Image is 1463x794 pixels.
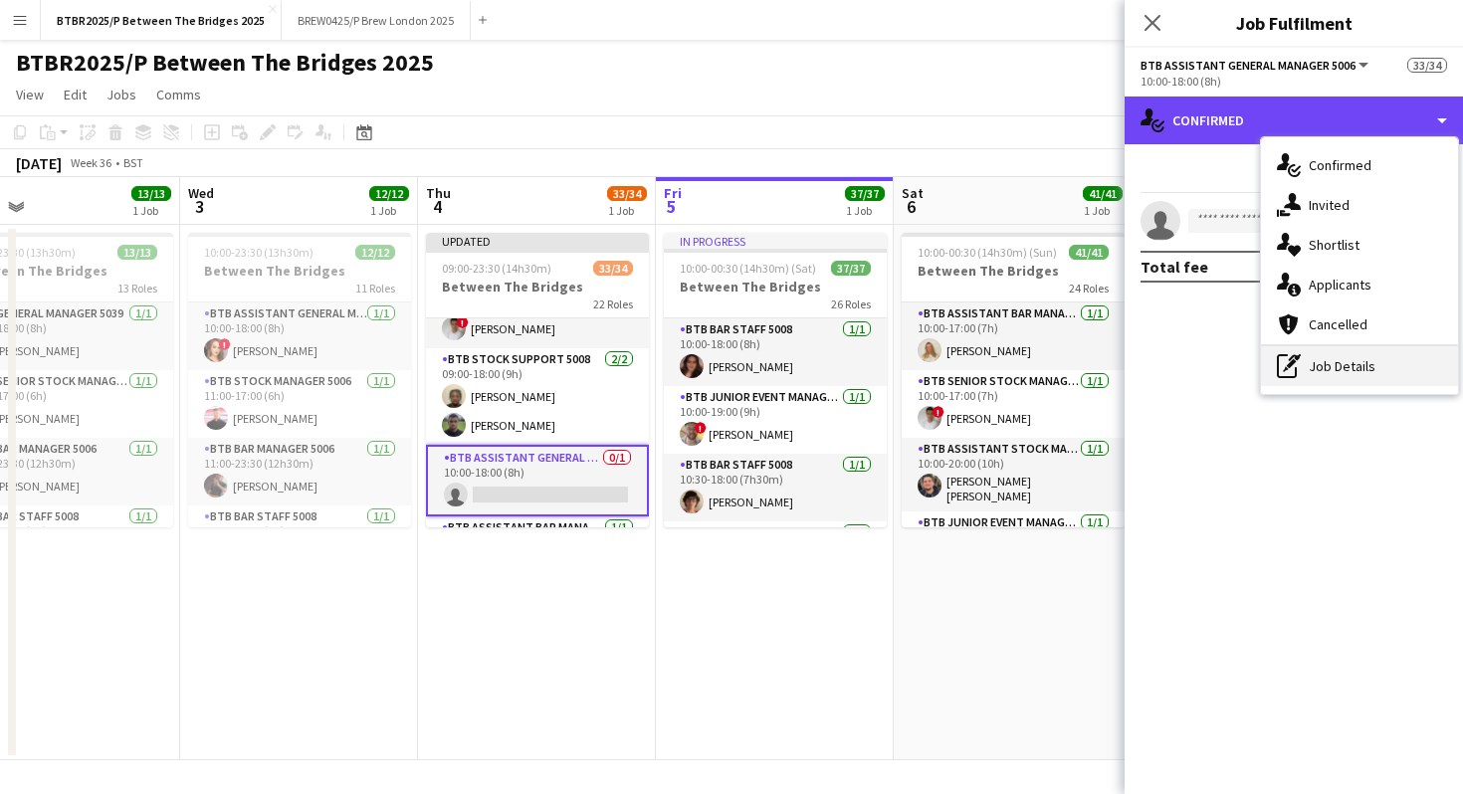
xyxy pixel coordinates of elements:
h1: BTBR2025/P Between The Bridges 2025 [16,48,434,78]
span: BTB Assistant General Manager 5006 [1141,58,1356,73]
div: Job Details [1261,346,1458,386]
span: Week 36 [66,155,115,170]
span: ! [219,338,231,350]
span: 26 Roles [831,297,871,311]
div: Total fee [1141,257,1208,277]
app-card-role: BTB Assistant Stock Manager 50061/110:00-20:00 (10h)[PERSON_NAME] [PERSON_NAME] [902,438,1125,511]
app-job-card: Updated09:00-23:30 (14h30m)33/34Between The Bridges22 RolesBTB Senior Stock Manager 50061/109:00-... [426,233,649,527]
span: 13/13 [117,245,157,260]
app-job-card: 10:00-00:30 (14h30m) (Sun)41/41Between The Bridges24 RolesBTB Assistant Bar Manager 50061/110:00-... [902,233,1125,527]
span: Shortlist [1309,236,1359,254]
span: Applicants [1309,276,1371,294]
span: 4 [423,195,451,218]
a: Edit [56,82,95,107]
app-card-role: BTB Assistant General Manager 50061/110:00-18:00 (8h)![PERSON_NAME] [188,302,411,370]
span: 10:00-00:30 (14h30m) (Sun) [918,245,1057,260]
span: 3 [185,195,214,218]
span: 37/37 [831,261,871,276]
app-job-card: 10:00-23:30 (13h30m)12/12Between The Bridges11 RolesBTB Assistant General Manager 50061/110:00-18... [188,233,411,527]
app-card-role: BTB Junior Event Manager 50391/110:00-19:00 (9h)![PERSON_NAME] [664,386,887,454]
app-card-role: BTB Host 50081/1 [664,521,887,589]
app-card-role: BTB Assistant General Manager 50060/110:00-18:00 (8h) [426,445,649,516]
span: 09:00-23:30 (14h30m) [442,261,551,276]
h3: Between The Bridges [902,262,1125,280]
app-card-role: BTB Assistant Bar Manager 50061/1 [426,516,649,584]
a: Comms [148,82,209,107]
div: 1 Job [1084,203,1122,218]
span: 41/41 [1083,186,1123,201]
span: Fri [664,184,682,202]
h3: Between The Bridges [664,278,887,296]
button: BREW0425/P Brew London 2025 [282,1,471,40]
span: 11 Roles [355,281,395,296]
span: 37/37 [845,186,885,201]
h3: Between The Bridges [188,262,411,280]
div: 1 Job [608,203,646,218]
div: In progress [664,233,887,249]
span: Jobs [106,86,136,103]
div: BST [123,155,143,170]
app-card-role: BTB Bar Staff 50081/111:30-17:30 (6h) [188,505,411,573]
div: 1 Job [132,203,170,218]
span: 13 Roles [117,281,157,296]
span: Cancelled [1309,315,1367,333]
span: ! [695,422,707,434]
app-card-role: BTB Junior Event Manager 50391/1 [902,511,1125,579]
app-card-role: BTB Assistant Bar Manager 50061/110:00-17:00 (7h)[PERSON_NAME] [902,302,1125,370]
span: 24 Roles [1069,281,1109,296]
app-card-role: BTB Bar Staff 50081/110:30-18:00 (7h30m)[PERSON_NAME] [664,454,887,521]
span: 6 [899,195,924,218]
span: Confirmed [1309,156,1371,174]
button: BTB Assistant General Manager 5006 [1141,58,1371,73]
span: 33/34 [607,186,647,201]
span: 41/41 [1069,245,1109,260]
span: 33/34 [1407,58,1447,73]
app-card-role: BTB Senior Stock Manager 50061/110:00-17:00 (7h)![PERSON_NAME] [902,370,1125,438]
app-job-card: In progress10:00-00:30 (14h30m) (Sat)37/37Between The Bridges26 RolesBTB Bar Staff 50081/110:00-1... [664,233,887,527]
span: Thu [426,184,451,202]
span: 13/13 [131,186,171,201]
button: BTBR2025/P Between The Bridges 2025 [41,1,282,40]
app-card-role: BTB Bar Manager 50061/111:00-23:30 (12h30m)[PERSON_NAME] [188,438,411,505]
span: View [16,86,44,103]
div: Updated [426,233,649,249]
div: 1 Job [370,203,408,218]
a: Jobs [99,82,144,107]
span: 10:00-00:30 (14h30m) (Sat) [680,261,816,276]
span: 12/12 [369,186,409,201]
a: View [8,82,52,107]
div: 10:00-18:00 (8h) [1141,74,1447,89]
span: 10:00-23:30 (13h30m) [204,245,313,260]
app-card-role: BTB Stock Manager 50061/111:00-17:00 (6h)[PERSON_NAME] [188,370,411,438]
app-card-role: BTB Bar Staff 50081/110:00-18:00 (8h)[PERSON_NAME] [664,318,887,386]
span: Sat [902,184,924,202]
span: Wed [188,184,214,202]
h3: Between The Bridges [426,278,649,296]
span: Comms [156,86,201,103]
span: 12/12 [355,245,395,260]
h3: Job Fulfilment [1125,10,1463,36]
app-card-role: BTB Stock support 50082/209:00-18:00 (9h)[PERSON_NAME][PERSON_NAME] [426,348,649,445]
span: ! [933,406,944,418]
div: Confirmed [1125,97,1463,144]
div: 1 Job [846,203,884,218]
span: 33/34 [593,261,633,276]
div: [DATE] [16,153,62,173]
span: 22 Roles [593,297,633,311]
span: Edit [64,86,87,103]
span: ! [457,316,469,328]
span: Invited [1309,196,1350,214]
span: 5 [661,195,682,218]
